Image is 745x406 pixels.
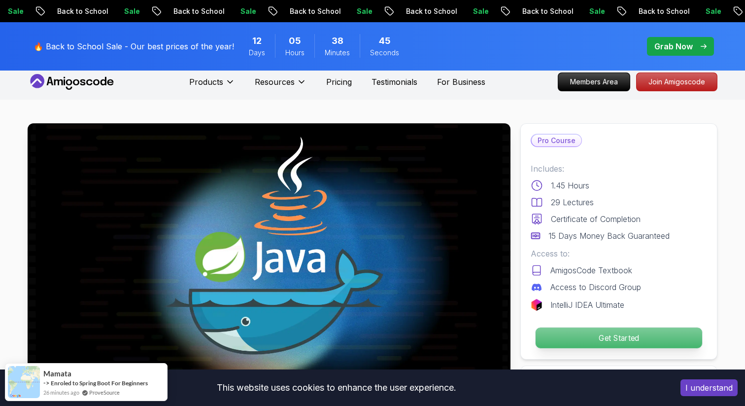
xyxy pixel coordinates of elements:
[425,6,456,16] p: Sale
[558,73,630,91] a: Members Area
[551,213,641,225] p: Certificate of Completion
[541,6,573,16] p: Sale
[241,6,308,16] p: Back to School
[536,328,702,348] p: Get Started
[326,76,352,88] a: Pricing
[28,123,510,395] img: docker-for-java-developers_thumbnail
[255,76,295,88] p: Resources
[532,135,581,147] p: Pro Course
[192,6,224,16] p: Sale
[550,299,624,311] p: IntelliJ IDEA Ultimate
[531,248,707,259] p: Access to:
[8,366,40,398] img: provesource social proof notification image
[535,327,703,349] button: Get Started
[370,48,399,58] span: Seconds
[89,388,120,397] a: ProveSource
[332,34,343,48] span: 38 Minutes
[43,388,79,397] span: 26 minutes ago
[680,379,738,396] button: Accept cookies
[474,6,541,16] p: Back to School
[551,196,594,208] p: 29 Lectures
[285,48,305,58] span: Hours
[531,299,542,311] img: jetbrains logo
[325,48,350,58] span: Minutes
[249,48,265,58] span: Days
[548,230,670,242] p: 15 Days Money Back Guaranteed
[558,73,630,91] p: Members Area
[7,377,666,399] div: This website uses cookies to enhance the user experience.
[51,379,148,387] a: Enroled to Spring Boot For Beginners
[34,40,234,52] p: 🔥 Back to School Sale - Our best prices of the year!
[43,369,71,378] span: Mamata
[657,6,689,16] p: Sale
[308,6,340,16] p: Sale
[76,6,107,16] p: Sale
[289,34,301,48] span: 5 Hours
[372,76,417,88] a: Testimonials
[550,281,641,293] p: Access to Discord Group
[189,76,235,96] button: Products
[125,6,192,16] p: Back to School
[43,379,50,387] span: ->
[654,40,693,52] p: Grab Now
[550,264,632,276] p: AmigosCode Textbook
[590,6,657,16] p: Back to School
[551,180,589,191] p: 1.45 Hours
[637,73,717,91] p: Join Amigoscode
[437,76,485,88] a: For Business
[636,73,717,91] a: Join Amigoscode
[531,163,707,175] p: Includes:
[9,6,76,16] p: Back to School
[189,76,223,88] p: Products
[379,34,391,48] span: 45 Seconds
[255,76,306,96] button: Resources
[358,6,425,16] p: Back to School
[252,34,262,48] span: 12 Days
